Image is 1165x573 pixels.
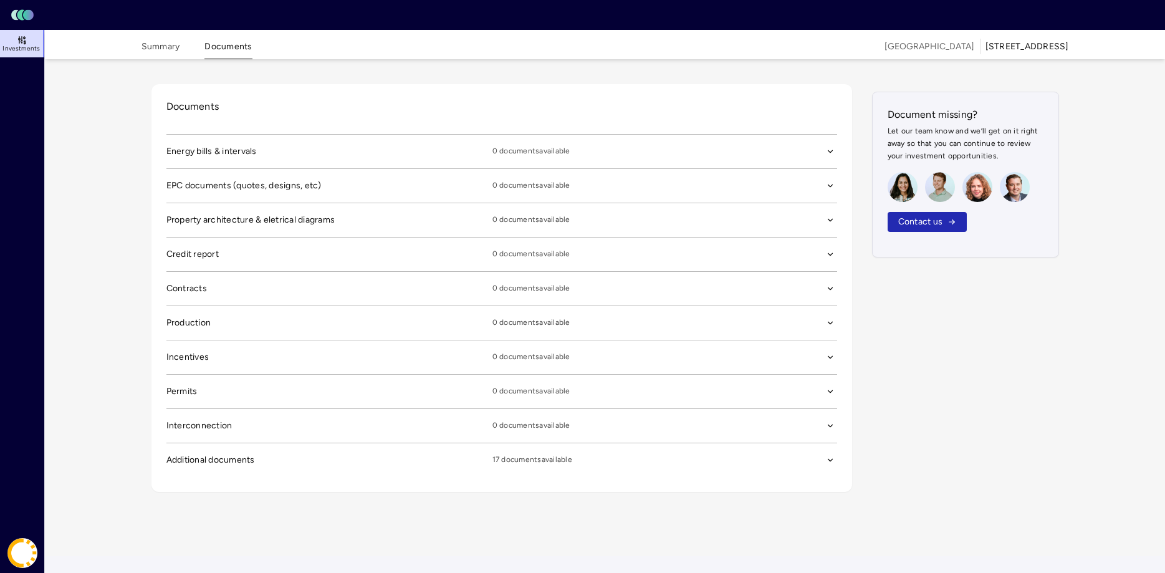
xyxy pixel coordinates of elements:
span: Contact us [898,215,943,229]
span: 0 documents available [492,145,818,158]
span: 0 documents available [492,179,818,193]
span: 0 documents available [492,316,818,330]
button: Additional documents17 documentsavailable [166,443,837,477]
span: Interconnection [166,419,492,433]
img: Coast Energy [7,538,37,568]
span: 0 documents available [492,248,818,261]
span: 0 documents available [492,282,818,296]
button: Property architecture & eletrical diagrams0 documentsavailable [166,203,837,237]
span: Credit report [166,248,492,261]
span: Production [166,316,492,330]
button: Interconnection0 documentsavailable [166,409,837,443]
button: Documents [204,40,252,59]
span: Energy bills & intervals [166,145,492,158]
span: Permits [166,385,492,398]
span: Property architecture & eletrical diagrams [166,213,492,227]
span: [GEOGRAPHIC_DATA] [885,40,975,54]
span: 0 documents available [492,419,818,433]
button: Permits0 documentsavailable [166,375,837,408]
span: Incentives [166,350,492,364]
span: 0 documents available [492,213,818,227]
div: tabs [141,32,252,59]
span: Contracts [166,282,492,296]
span: 17 documents available [492,453,818,467]
p: Let our team know and we’ll get on it right away so that you can continue to review your investme... [888,125,1043,162]
span: 0 documents available [492,350,818,364]
div: [STREET_ADDRESS] [985,40,1069,54]
h2: Document missing? [888,107,1043,125]
button: Production0 documentsavailable [166,306,837,340]
a: Contact us [888,211,967,232]
button: Contracts0 documentsavailable [166,272,837,306]
span: Additional documents [166,453,492,467]
button: Summary [141,40,180,59]
button: EPC documents (quotes, designs, etc)0 documentsavailable [166,169,837,203]
button: Energy bills & intervals0 documentsavailable [166,135,837,168]
h2: Documents [166,99,837,114]
button: Incentives0 documentsavailable [166,340,837,374]
span: 0 documents available [492,385,818,398]
span: Investments [2,45,40,52]
button: Credit report0 documentsavailable [166,238,837,271]
span: EPC documents (quotes, designs, etc) [166,179,492,193]
button: Contact us [888,212,967,232]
